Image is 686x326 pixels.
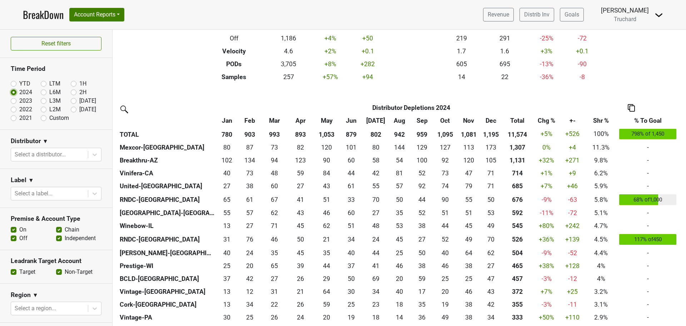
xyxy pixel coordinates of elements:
[238,141,262,154] td: 86.6
[363,141,388,154] td: 80
[411,207,433,220] td: 52
[562,181,583,191] div: +46
[314,127,339,141] th: 1,053
[617,207,678,220] td: -
[216,180,238,193] td: 27.08
[264,195,285,204] div: 67
[65,234,96,243] label: Independent
[502,141,533,154] th: 1306.800
[567,45,597,58] td: +0.1
[363,154,388,167] td: 58.332
[262,180,287,193] td: 60.17
[19,97,32,105] label: 2023
[655,11,663,19] img: Dropdown Menu
[287,127,315,141] th: 893
[262,167,287,180] td: 48
[287,220,315,233] td: 44.75
[49,114,69,122] label: Custom
[118,154,216,167] th: Breakthru-AZ
[433,207,458,220] td: 51
[363,193,388,207] td: 69.6
[457,180,480,193] td: 78.75
[314,154,339,167] td: 89.583
[503,195,531,204] div: 676
[19,234,28,243] label: Off
[433,154,458,167] td: 92.416
[434,195,456,204] div: 90
[628,104,635,112] img: Copy to clipboard
[433,114,458,127] th: Oct: activate to sort column ascending
[264,181,285,191] div: 60
[390,169,409,178] div: 81
[459,195,478,204] div: 55
[316,181,337,191] div: 43
[262,114,287,127] th: Mar: activate to sort column ascending
[49,105,61,114] label: L2M
[457,154,480,167] td: 119.583
[341,143,362,152] div: 101
[440,45,483,58] td: 1.7
[480,154,502,167] td: 105.084
[411,114,433,127] th: Sep: activate to sort column ascending
[433,127,458,141] th: 1,095
[390,195,409,204] div: 50
[388,167,411,180] td: 81
[533,167,560,180] td: +1 %
[411,167,433,180] td: 52
[440,70,483,83] td: 14
[339,127,364,141] th: 879
[365,195,386,204] div: 70
[502,114,533,127] th: Total: activate to sort column ascending
[314,220,339,233] td: 61.667
[503,181,531,191] div: 685
[316,143,337,152] div: 120
[267,45,310,58] td: 4.6
[480,114,502,127] th: Dec: activate to sort column ascending
[339,220,364,233] td: 51.249
[264,208,285,218] div: 62
[434,143,456,152] div: 127
[585,154,617,167] td: 9.8%
[483,70,526,83] td: 22
[19,79,30,88] label: YTD
[238,193,262,207] td: 61.3
[585,141,617,154] td: 11.3%
[482,208,500,218] div: 53
[526,32,567,45] td: -25 %
[413,169,431,178] div: 52
[351,45,385,58] td: +0.1
[567,32,597,45] td: -72
[562,156,583,165] div: +271
[216,193,238,207] td: 64.9
[19,225,26,234] label: On
[201,58,267,70] th: PODs
[459,169,478,178] div: 47
[562,169,583,178] div: +9
[287,207,315,220] td: 43
[218,143,236,152] div: 80
[533,141,560,154] td: 0 %
[480,167,502,180] td: 71
[483,32,526,45] td: 291
[33,291,38,300] span: ▼
[526,58,567,70] td: -13 %
[23,7,64,22] a: BreakDown
[526,45,567,58] td: +3 %
[617,141,678,154] td: -
[388,180,411,193] td: 57
[264,169,285,178] div: 48
[585,193,617,207] td: 5.8%
[316,195,337,204] div: 51
[43,137,48,146] span: ▼
[433,141,458,154] td: 126.8
[614,16,636,23] span: Truchard
[238,220,262,233] td: 27.165
[118,114,216,127] th: &nbsp;: activate to sort column ascending
[363,127,388,141] th: 802
[339,193,364,207] td: 32.6
[457,167,480,180] td: 47
[617,154,678,167] td: -
[413,143,431,152] div: 129
[365,208,386,218] div: 27
[238,154,262,167] td: 133.5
